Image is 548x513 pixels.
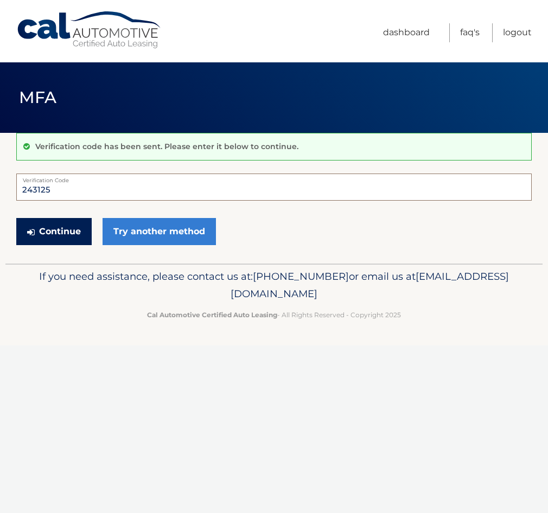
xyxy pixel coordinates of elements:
[103,218,216,245] a: Try another method
[19,87,57,107] span: MFA
[16,11,163,49] a: Cal Automotive
[16,218,92,245] button: Continue
[22,309,526,320] p: - All Rights Reserved - Copyright 2025
[383,23,430,42] a: Dashboard
[231,270,509,300] span: [EMAIL_ADDRESS][DOMAIN_NAME]
[147,311,277,319] strong: Cal Automotive Certified Auto Leasing
[16,174,532,182] label: Verification Code
[460,23,480,42] a: FAQ's
[16,174,532,201] input: Verification Code
[503,23,532,42] a: Logout
[35,142,298,151] p: Verification code has been sent. Please enter it below to continue.
[22,268,526,303] p: If you need assistance, please contact us at: or email us at
[253,270,349,283] span: [PHONE_NUMBER]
